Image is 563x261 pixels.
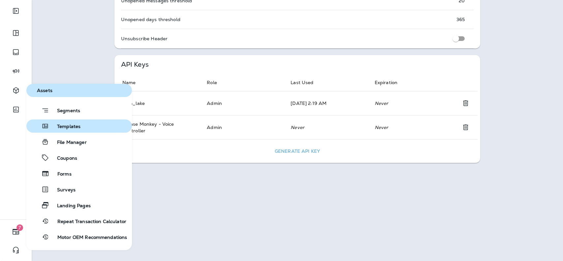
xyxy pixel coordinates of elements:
td: Grease Monkey - Voice Controller [117,115,202,140]
button: Assets [26,84,132,97]
p: Unopened days threshold [121,17,180,22]
button: Repeat Transaction Calculator [26,214,132,228]
span: Repeat Transaction Calculator [49,219,126,225]
button: Generate API Key [264,146,330,156]
em: Never [291,124,304,130]
span: Surveys [49,187,76,193]
em: Never [375,124,389,130]
th: Role [202,74,285,91]
button: File Manager [26,135,132,148]
button: Forms [26,167,132,180]
button: Segments [26,104,132,117]
td: data_lake [117,91,202,115]
td: Admin [202,91,285,115]
em: Never [375,100,389,106]
button: Expand Sidebar [7,4,25,17]
button: Coupons [26,151,132,164]
span: Coupons [49,155,77,162]
p: 365 [456,17,465,22]
p: Unsubscribe Header [121,36,168,41]
span: Segments [49,108,80,114]
td: Admin [202,115,285,140]
th: Last Used [285,74,369,91]
button: Templates [26,119,132,133]
th: Name [117,74,202,91]
button: Landing Pages [26,199,132,212]
span: 7 [16,224,23,231]
button: Motor OEM Recommendations [26,230,132,244]
button: Edit Unopened days threshold [466,14,478,25]
span: Templates [49,124,80,130]
button: Surveys [26,183,132,196]
span: Landing Pages [49,203,91,209]
p: API Keys [121,62,149,67]
span: Motor OEM Recommendations [49,235,127,241]
span: File Manager [49,140,87,146]
th: Expiration [369,74,454,91]
span: Assets [29,88,129,93]
span: Forms [49,171,72,178]
td: [DATE] 2:19 AM [285,91,369,115]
